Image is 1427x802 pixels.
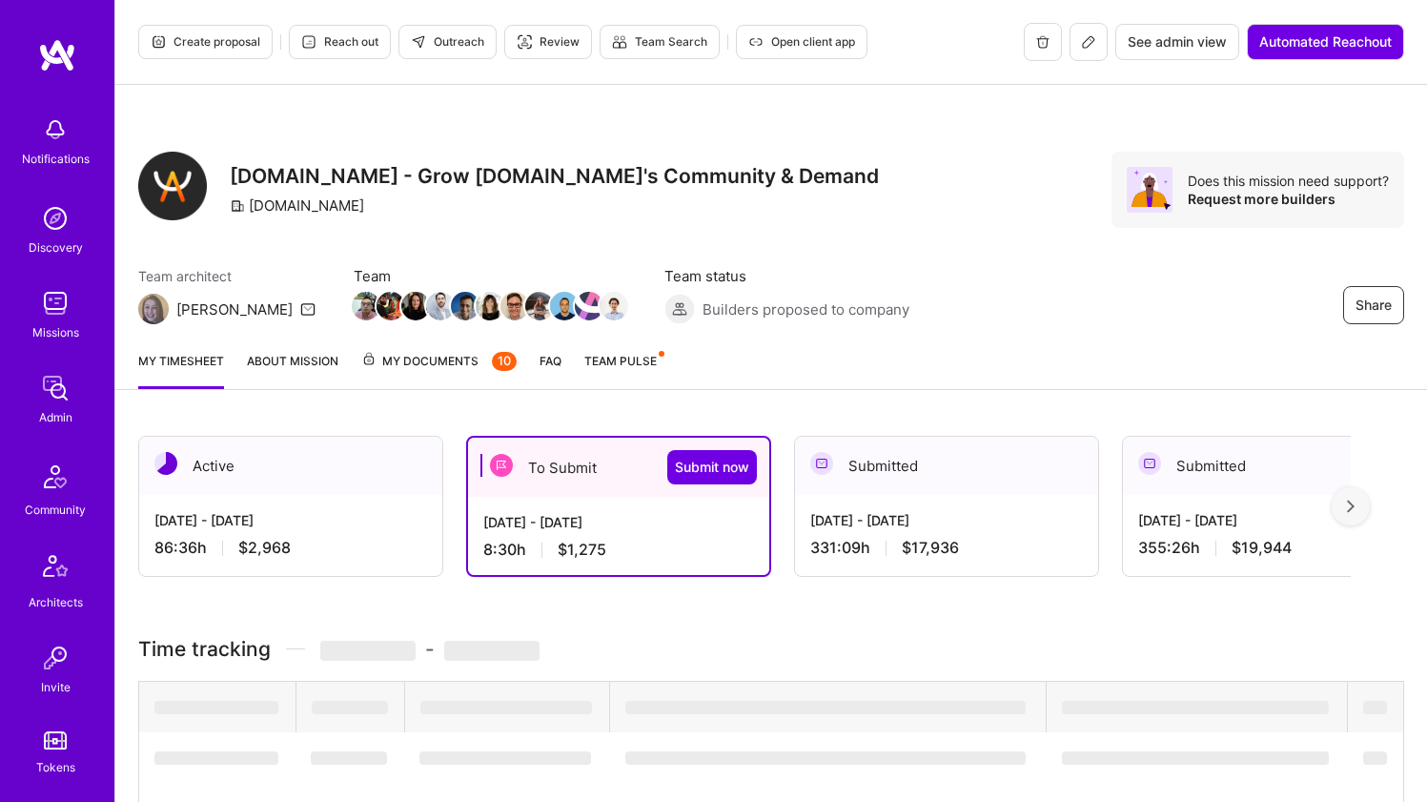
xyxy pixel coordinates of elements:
i: icon Targeter [517,34,532,50]
div: Community [25,500,86,520]
img: Submitted [1138,452,1161,475]
span: ‌ [1062,701,1329,714]
img: Team Member Avatar [352,292,380,320]
div: Active [139,437,442,495]
a: Team Member Avatar [478,290,502,322]
span: ‌ [154,701,278,714]
div: [DATE] - [DATE] [154,510,427,530]
span: Open client app [748,33,855,51]
span: Builders proposed to company [703,299,909,319]
a: About Mission [247,351,338,389]
img: Submitted [810,452,833,475]
a: Team Member Avatar [601,290,626,322]
span: Automated Reachout [1259,32,1392,51]
div: [DATE] - [DATE] [1138,510,1411,530]
a: Team Member Avatar [552,290,577,322]
img: admin teamwork [36,369,74,407]
div: [DATE] - [DATE] [483,512,754,532]
a: My timesheet [138,351,224,389]
div: 8:30 h [483,540,754,560]
span: ‌ [1363,751,1387,765]
div: Request more builders [1188,190,1389,208]
img: Team Member Avatar [377,292,405,320]
img: tokens [44,731,67,750]
span: ‌ [625,751,1026,765]
button: Automated Reachout [1247,24,1404,60]
div: Submitted [795,437,1098,495]
div: Missions [32,322,79,342]
span: ‌ [420,701,592,714]
img: Team Member Avatar [550,292,579,320]
a: FAQ [540,351,561,389]
div: 355:26 h [1138,538,1411,558]
span: Review [517,33,580,51]
img: Company Logo [138,152,207,220]
div: 10 [492,352,517,371]
span: Submit now [675,458,749,477]
img: Team Member Avatar [401,292,430,320]
span: ‌ [312,701,388,714]
span: My Documents [361,351,517,372]
span: $19,944 [1232,538,1292,558]
img: Invite [36,639,74,677]
span: ‌ [311,751,387,765]
span: ‌ [1062,751,1329,765]
a: Team Member Avatar [403,290,428,322]
span: ‌ [1363,701,1387,714]
button: Review [504,25,592,59]
img: Team Member Avatar [426,292,455,320]
img: teamwork [36,284,74,322]
img: To Submit [490,454,513,477]
button: Create proposal [138,25,273,59]
img: right [1347,500,1355,513]
img: Architects [32,546,78,592]
a: Team Member Avatar [378,290,403,322]
a: Team Member Avatar [428,290,453,322]
div: 86:36 h [154,538,427,558]
span: $1,275 [558,540,606,560]
span: Create proposal [151,33,260,51]
span: Team status [664,266,909,286]
div: Admin [39,407,72,427]
button: Open client app [736,25,867,59]
span: ‌ [154,751,278,765]
img: Community [32,454,78,500]
button: Submit now [667,450,757,484]
a: Team Member Avatar [354,290,378,322]
img: Active [154,452,177,475]
img: Team Member Avatar [575,292,603,320]
a: Team Member Avatar [577,290,601,322]
div: Does this mission need support? [1188,172,1389,190]
img: Team Architect [138,294,169,324]
span: $2,968 [238,538,291,558]
button: Team Search [600,25,720,59]
div: Tokens [36,757,75,777]
a: My Documents10 [361,351,517,389]
a: Team Member Avatar [527,290,552,322]
div: Submitted [1123,437,1426,495]
img: Team Member Avatar [600,292,628,320]
a: Team Member Avatar [453,290,478,322]
div: [PERSON_NAME] [176,299,293,319]
button: See admin view [1115,24,1239,60]
span: Share [1356,296,1392,315]
div: Notifications [22,149,90,169]
a: Team Member Avatar [502,290,527,322]
button: Outreach [398,25,497,59]
div: Discovery [29,237,83,257]
button: Reach out [289,25,391,59]
span: Outreach [411,33,484,51]
div: [DATE] - [DATE] [810,510,1083,530]
div: Invite [41,677,71,697]
span: ‌ [444,641,540,661]
i: icon Mail [300,301,316,317]
a: Team Pulse [584,351,663,389]
span: - [320,637,540,661]
div: Architects [29,592,83,612]
span: ‌ [320,641,416,661]
i: icon CompanyGray [230,198,245,214]
img: Team Member Avatar [525,292,554,320]
img: Avatar [1127,167,1172,213]
img: logo [38,38,76,72]
span: ‌ [419,751,591,765]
